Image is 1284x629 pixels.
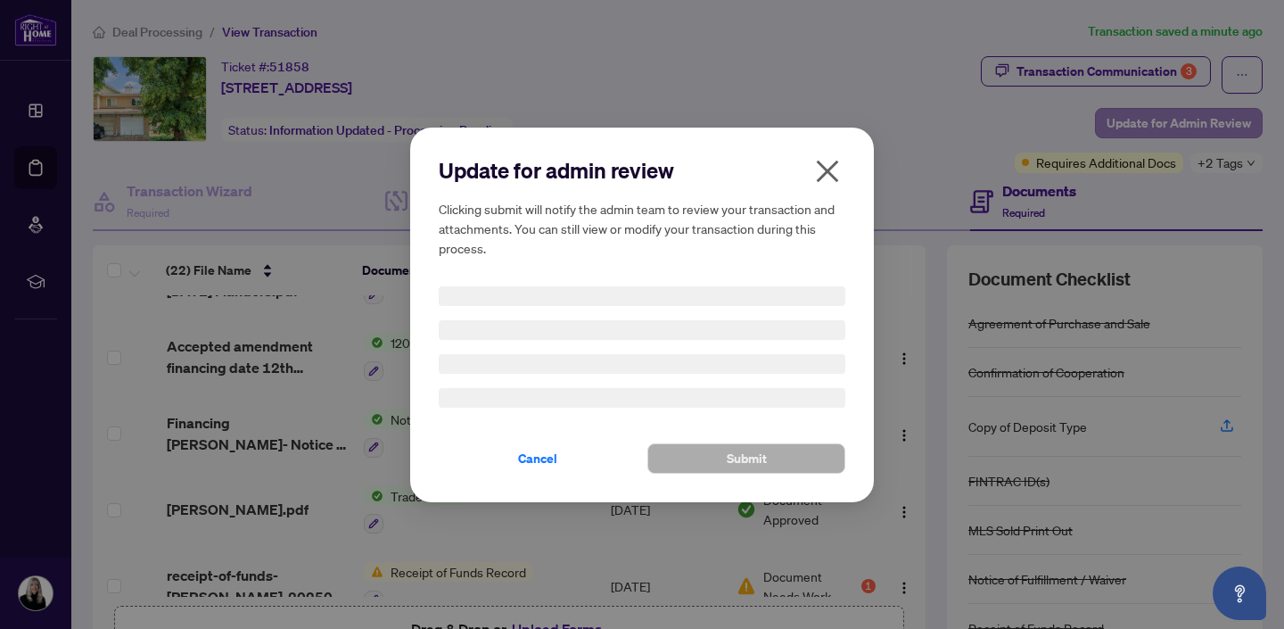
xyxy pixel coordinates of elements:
[518,444,557,473] span: Cancel
[1213,567,1266,620] button: Open asap
[439,443,637,474] button: Cancel
[813,157,842,186] span: close
[439,156,845,185] h2: Update for admin review
[647,443,845,474] button: Submit
[439,199,845,258] h5: Clicking submit will notify the admin team to review your transaction and attachments. You can st...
